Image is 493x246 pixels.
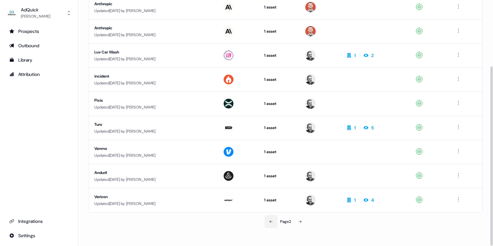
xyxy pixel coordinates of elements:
div: Updated [DATE] by [PERSON_NAME] [94,32,212,38]
img: Marc [305,2,316,12]
div: Updated [DATE] by [PERSON_NAME] [94,128,212,135]
div: Anthropic [94,25,212,31]
div: 5 [371,124,374,131]
div: Pixis [94,97,212,104]
div: 1 asset [264,100,295,107]
div: Settings [9,232,69,239]
div: Updated [DATE] by [PERSON_NAME] [94,152,212,159]
div: AdQuick [21,7,50,13]
div: Attribution [9,71,69,78]
div: Updated [DATE] by [PERSON_NAME] [94,200,212,207]
a: Go to templates [5,55,73,65]
img: Cade [305,147,316,157]
div: 1 asset [264,124,295,131]
a: Go to integrations [5,230,73,241]
img: Jason [305,195,316,205]
div: 1 [354,52,356,59]
div: Updated [DATE] by [PERSON_NAME] [94,176,212,183]
div: 4 [371,197,374,203]
div: Verizon [94,194,212,200]
div: [PERSON_NAME] [21,13,50,20]
img: Jason [305,171,316,181]
div: 1 asset [264,28,295,35]
div: Turo [94,121,212,128]
div: Venmo [94,145,212,152]
div: 1 asset [264,4,295,10]
div: Updated [DATE] by [PERSON_NAME] [94,7,212,14]
div: 1 asset [264,173,295,179]
button: AdQuick[PERSON_NAME] [5,5,73,21]
a: Go to integrations [5,216,73,226]
div: 1 [354,124,356,131]
div: Luv Car Wash [94,49,212,55]
img: Jason [305,98,316,109]
img: Jason [305,50,316,61]
img: Marc [305,26,316,36]
div: Integrations [9,218,69,224]
div: 2 [371,52,374,59]
div: 1 asset [264,149,295,155]
div: incident [94,73,212,80]
div: 1 asset [264,197,295,203]
div: Prospects [9,28,69,35]
a: Go to prospects [5,26,73,36]
div: Library [9,57,69,63]
div: 1 asset [264,76,295,83]
img: Jason [305,123,316,133]
div: Outbound [9,42,69,49]
div: Updated [DATE] by [PERSON_NAME] [94,104,212,110]
img: Jason [305,74,316,85]
div: Updated [DATE] by [PERSON_NAME] [94,80,212,86]
div: Anthropic [94,1,212,7]
div: Updated [DATE] by [PERSON_NAME] [94,56,212,62]
div: Anduril [94,169,212,176]
a: Go to outbound experience [5,40,73,51]
div: 1 [354,197,356,203]
div: Page 2 [280,218,291,225]
a: Go to attribution [5,69,73,80]
div: 1 asset [264,52,295,59]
